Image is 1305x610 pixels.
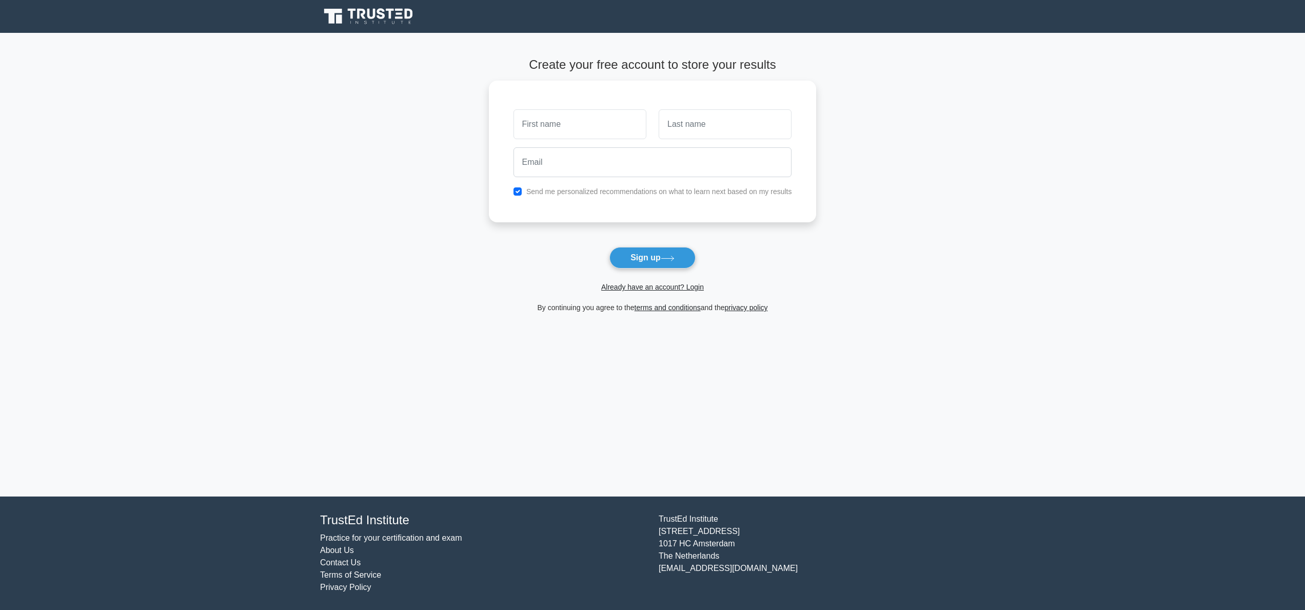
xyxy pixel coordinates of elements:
a: Terms of Service [320,570,381,579]
button: Sign up [609,247,696,269]
h4: TrustEd Institute [320,513,646,528]
a: privacy policy [725,303,768,312]
h4: Create your free account to store your results [489,58,817,72]
input: Last name [659,109,792,139]
a: Privacy Policy [320,583,371,592]
label: Send me personalized recommendations on what to learn next based on my results [526,187,792,196]
div: By continuing you agree to the and the [483,301,823,314]
input: First name [513,109,646,139]
a: Contact Us [320,558,361,567]
input: Email [513,147,792,177]
a: Practice for your certification and exam [320,533,462,542]
a: About Us [320,546,354,555]
a: Already have an account? Login [601,283,704,291]
div: TrustEd Institute [STREET_ADDRESS] 1017 HC Amsterdam The Netherlands [EMAIL_ADDRESS][DOMAIN_NAME] [652,513,991,594]
a: terms and conditions [635,303,701,312]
